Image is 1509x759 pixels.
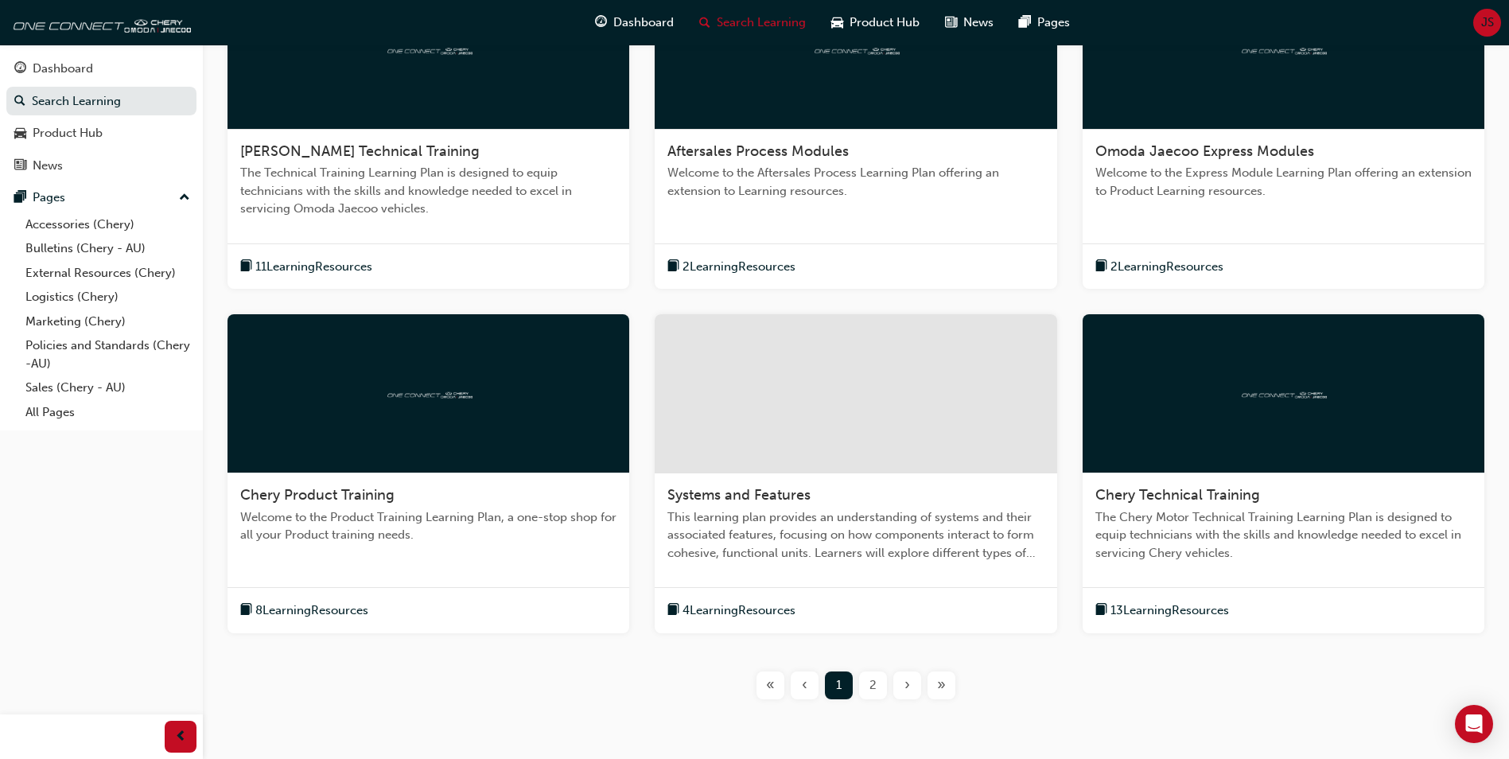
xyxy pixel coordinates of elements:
[1019,13,1031,33] span: pages-icon
[963,14,994,32] span: News
[1239,41,1327,56] img: oneconnect
[667,486,811,504] span: Systems and Features
[1239,386,1327,401] img: oneconnect
[1481,14,1494,32] span: JS
[683,601,795,620] span: 4 Learning Resources
[6,54,196,84] a: Dashboard
[19,333,196,376] a: Policies and Standards (Chery -AU)
[1095,601,1107,621] span: book-icon
[255,258,372,276] span: 11 Learning Resources
[6,151,196,181] a: News
[582,6,686,39] a: guage-iconDashboard
[655,314,1056,633] a: Systems and FeaturesThis learning plan provides an understanding of systems and their associated ...
[6,51,196,183] button: DashboardSearch LearningProduct HubNews
[240,486,395,504] span: Chery Product Training
[14,95,25,109] span: search-icon
[33,157,63,175] div: News
[14,127,26,141] span: car-icon
[175,727,187,747] span: prev-icon
[667,142,849,160] span: Aftersales Process Modules
[6,119,196,148] a: Product Hub
[6,87,196,116] a: Search Learning
[19,376,196,400] a: Sales (Chery - AU)
[240,164,616,218] span: The Technical Training Learning Plan is designed to equip technicians with the skills and knowled...
[33,124,103,142] div: Product Hub
[667,601,679,621] span: book-icon
[1037,14,1070,32] span: Pages
[850,14,920,32] span: Product Hub
[1095,508,1472,562] span: The Chery Motor Technical Training Learning Plan is designed to equip technicians with the skills...
[19,309,196,334] a: Marketing (Chery)
[822,671,856,699] button: Page 1
[1095,601,1229,621] button: book-icon13LearningResources
[802,676,807,695] span: ‹
[595,13,607,33] span: guage-icon
[1110,601,1229,620] span: 13 Learning Resources
[33,189,65,207] div: Pages
[856,671,890,699] button: Page 2
[667,164,1044,200] span: Welcome to the Aftersales Process Learning Plan offering an extension to Learning resources.
[766,676,775,695] span: «
[819,6,932,39] a: car-iconProduct Hub
[788,671,822,699] button: Previous page
[699,13,710,33] span: search-icon
[667,508,1044,562] span: This learning plan provides an understanding of systems and their associated features, focusing o...
[240,142,480,160] span: [PERSON_NAME] Technical Training
[19,285,196,309] a: Logistics (Chery)
[19,400,196,425] a: All Pages
[1095,257,1107,277] span: book-icon
[19,212,196,237] a: Accessories (Chery)
[1006,6,1083,39] a: pages-iconPages
[945,13,957,33] span: news-icon
[869,676,877,695] span: 2
[240,257,252,277] span: book-icon
[613,14,674,32] span: Dashboard
[831,13,843,33] span: car-icon
[753,671,788,699] button: First page
[1110,258,1223,276] span: 2 Learning Resources
[667,257,795,277] button: book-icon2LearningResources
[932,6,1006,39] a: news-iconNews
[255,601,368,620] span: 8 Learning Resources
[836,676,842,695] span: 1
[1095,164,1472,200] span: Welcome to the Express Module Learning Plan offering an extension to Product Learning resources.
[937,676,946,695] span: »
[228,314,629,633] a: oneconnectChery Product TrainingWelcome to the Product Training Learning Plan, a one-stop shop fo...
[1473,9,1501,37] button: JS
[385,386,473,401] img: oneconnect
[240,601,252,621] span: book-icon
[1455,705,1493,743] div: Open Intercom Messenger
[8,6,191,38] img: oneconnect
[240,508,616,544] span: Welcome to the Product Training Learning Plan, a one-stop shop for all your Product training needs.
[33,60,93,78] div: Dashboard
[1095,142,1314,160] span: Omoda Jaecoo Express Modules
[683,258,795,276] span: 2 Learning Resources
[717,14,806,32] span: Search Learning
[19,261,196,286] a: External Resources (Chery)
[904,676,910,695] span: ›
[240,601,368,621] button: book-icon8LearningResources
[686,6,819,39] a: search-iconSearch Learning
[1083,314,1484,633] a: oneconnectChery Technical TrainingThe Chery Motor Technical Training Learning Plan is designed to...
[179,188,190,208] span: up-icon
[812,41,900,56] img: oneconnect
[14,62,26,76] span: guage-icon
[1095,486,1260,504] span: Chery Technical Training
[667,257,679,277] span: book-icon
[6,183,196,212] button: Pages
[1095,257,1223,277] button: book-icon2LearningResources
[890,671,924,699] button: Next page
[19,236,196,261] a: Bulletins (Chery - AU)
[385,41,473,56] img: oneconnect
[667,601,795,621] button: book-icon4LearningResources
[924,671,959,699] button: Last page
[14,159,26,173] span: news-icon
[240,257,372,277] button: book-icon11LearningResources
[14,191,26,205] span: pages-icon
